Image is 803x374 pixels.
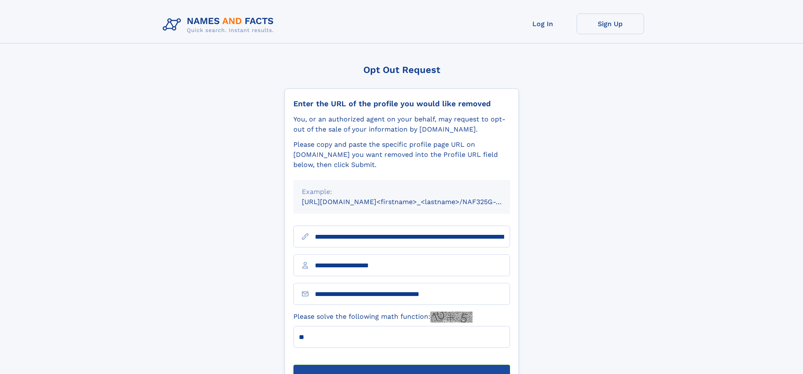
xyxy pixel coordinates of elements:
[293,140,510,170] div: Please copy and paste the specific profile page URL on [DOMAIN_NAME] you want removed into the Pr...
[285,65,519,75] div: Opt Out Request
[302,187,502,197] div: Example:
[577,13,644,34] a: Sign Up
[293,114,510,135] div: You, or an authorized agent on your behalf, may request to opt-out of the sale of your informatio...
[302,198,526,206] small: [URL][DOMAIN_NAME]<firstname>_<lastname>/NAF325G-xxxxxxxx
[293,99,510,108] div: Enter the URL of the profile you would like removed
[293,312,473,323] label: Please solve the following math function:
[509,13,577,34] a: Log In
[159,13,281,36] img: Logo Names and Facts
